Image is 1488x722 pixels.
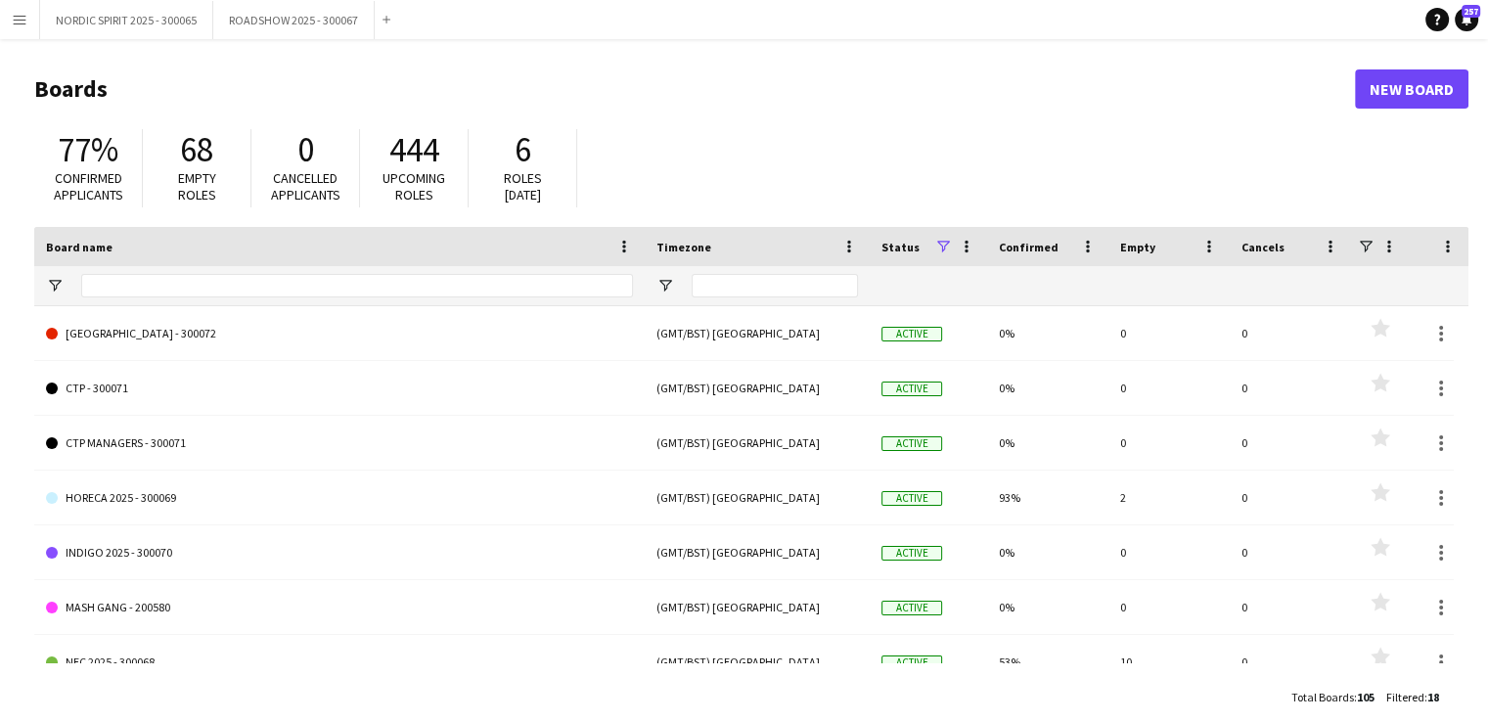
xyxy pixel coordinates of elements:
div: 10 [1108,635,1230,689]
div: (GMT/BST) [GEOGRAPHIC_DATA] [645,361,870,415]
div: : [1291,678,1375,716]
button: Open Filter Menu [46,277,64,294]
input: Board name Filter Input [81,274,633,297]
span: 0 [297,128,314,171]
h1: Boards [34,74,1355,104]
div: (GMT/BST) [GEOGRAPHIC_DATA] [645,471,870,524]
span: Empty roles [178,169,216,203]
span: 257 [1462,5,1480,18]
a: 257 [1455,8,1478,31]
span: Cancelled applicants [271,169,340,203]
span: Filtered [1386,690,1424,704]
span: Empty [1120,240,1155,254]
a: New Board [1355,69,1468,109]
span: 444 [389,128,439,171]
span: 6 [515,128,531,171]
span: 18 [1427,690,1439,704]
a: MASH GANG - 200580 [46,580,633,635]
button: Open Filter Menu [656,277,674,294]
div: 0 [1230,635,1351,689]
div: 0 [1108,306,1230,360]
span: Cancels [1241,240,1285,254]
span: Active [881,491,942,506]
a: CTP - 300071 [46,361,633,416]
span: Active [881,382,942,396]
span: Timezone [656,240,711,254]
span: Confirmed applicants [54,169,123,203]
span: Upcoming roles [383,169,445,203]
div: 0% [987,306,1108,360]
span: 105 [1357,690,1375,704]
a: [GEOGRAPHIC_DATA] - 300072 [46,306,633,361]
div: 93% [987,471,1108,524]
div: : [1386,678,1439,716]
div: 0 [1108,525,1230,579]
span: Board name [46,240,113,254]
div: 2 [1108,471,1230,524]
div: 0 [1230,525,1351,579]
span: Confirmed [999,240,1059,254]
a: INDIGO 2025 - 300070 [46,525,633,580]
div: 0% [987,361,1108,415]
div: 0 [1230,471,1351,524]
button: NORDIC SPIRIT 2025 - 300065 [40,1,213,39]
div: (GMT/BST) [GEOGRAPHIC_DATA] [645,580,870,634]
a: CTP MANAGERS - 300071 [46,416,633,471]
span: Active [881,436,942,451]
span: 77% [58,128,118,171]
span: Total Boards [1291,690,1354,704]
span: Active [881,546,942,561]
input: Timezone Filter Input [692,274,858,297]
div: 0 [1108,361,1230,415]
a: NEC 2025 - 300068 [46,635,633,690]
div: 0 [1230,361,1351,415]
div: 0% [987,416,1108,470]
span: Status [881,240,920,254]
div: 53% [987,635,1108,689]
div: 0 [1230,580,1351,634]
div: 0 [1108,416,1230,470]
a: HORECA 2025 - 300069 [46,471,633,525]
button: ROADSHOW 2025 - 300067 [213,1,375,39]
div: 0% [987,580,1108,634]
span: Active [881,327,942,341]
div: (GMT/BST) [GEOGRAPHIC_DATA] [645,635,870,689]
span: Roles [DATE] [504,169,542,203]
div: 0 [1108,580,1230,634]
span: Active [881,655,942,670]
div: (GMT/BST) [GEOGRAPHIC_DATA] [645,306,870,360]
span: 68 [180,128,213,171]
div: 0 [1230,416,1351,470]
div: 0% [987,525,1108,579]
span: Active [881,601,942,615]
div: 0 [1230,306,1351,360]
div: (GMT/BST) [GEOGRAPHIC_DATA] [645,525,870,579]
div: (GMT/BST) [GEOGRAPHIC_DATA] [645,416,870,470]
